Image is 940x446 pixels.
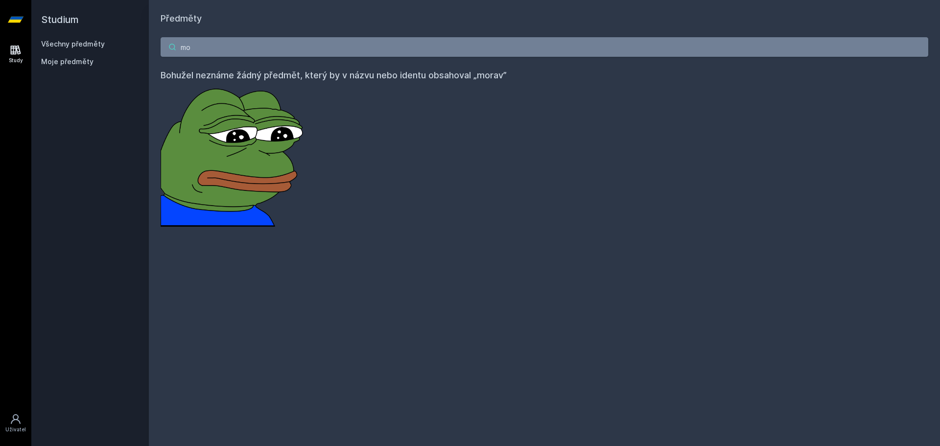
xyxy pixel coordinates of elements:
[161,37,928,57] input: Název nebo ident předmětu…
[161,12,928,25] h1: Předměty
[41,57,94,67] span: Moje předměty
[161,69,928,82] h4: Bohužel neznáme žádný předmět, který by v názvu nebo identu obsahoval „morav”
[41,40,105,48] a: Všechny předměty
[2,408,29,438] a: Uživatel
[2,39,29,69] a: Study
[9,57,23,64] div: Study
[5,426,26,433] div: Uživatel
[161,82,307,227] img: error_picture.png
